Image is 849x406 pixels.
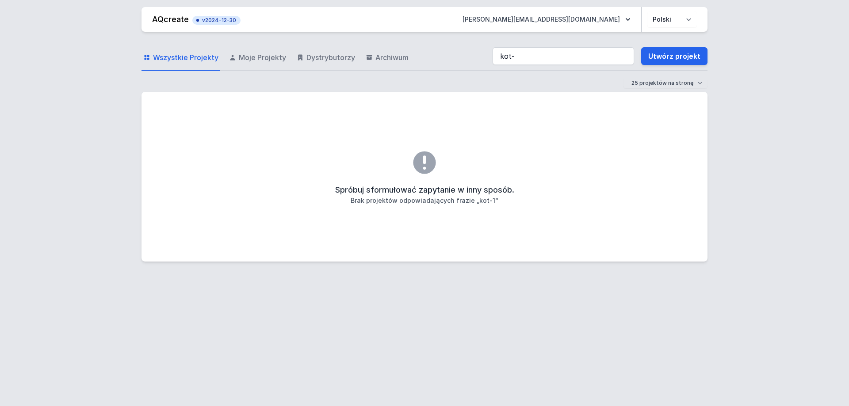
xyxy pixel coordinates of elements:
span: Wszystkie Projekty [153,52,218,63]
a: Archiwum [364,45,410,71]
span: Archiwum [375,52,409,63]
span: Moje Projekty [239,52,286,63]
span: v2024-12-30 [197,17,236,24]
span: Dystrybutorzy [306,52,355,63]
h3: Brak projektów odpowiadających frazie „kot-1” [351,196,498,205]
input: Szukaj wśród projektów i wersji... [493,47,634,65]
a: AQcreate [152,15,189,24]
h2: Spróbuj sformułować zapytanie w inny sposób. [335,184,514,196]
select: Wybierz język [647,11,697,27]
a: Wszystkie Projekty [141,45,220,71]
a: Dystrybutorzy [295,45,357,71]
a: Utwórz projekt [641,47,707,65]
button: [PERSON_NAME][EMAIL_ADDRESS][DOMAIN_NAME] [455,11,638,27]
a: Moje Projekty [227,45,288,71]
button: v2024-12-30 [192,14,241,25]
